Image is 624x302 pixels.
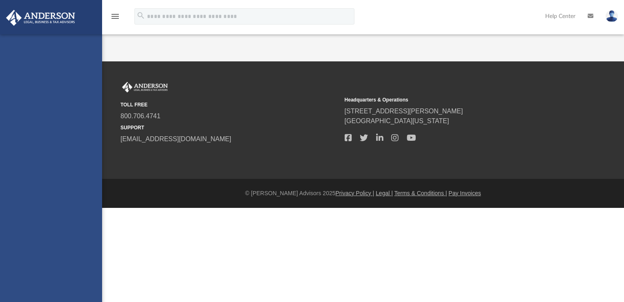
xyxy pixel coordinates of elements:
[120,82,169,92] img: Anderson Advisors Platinum Portal
[120,101,339,108] small: TOLL FREE
[448,190,481,196] a: Pay Invoices
[136,11,145,20] i: search
[394,190,447,196] a: Terms & Conditions |
[102,189,624,198] div: © [PERSON_NAME] Advisors 2025
[110,11,120,21] i: menu
[345,96,563,104] small: Headquarters & Operations
[606,10,618,22] img: User Pic
[120,124,339,131] small: SUPPORT
[4,10,78,26] img: Anderson Advisors Platinum Portal
[376,190,393,196] a: Legal |
[120,135,231,142] a: [EMAIL_ADDRESS][DOMAIN_NAME]
[345,117,449,124] a: [GEOGRAPHIC_DATA][US_STATE]
[110,16,120,21] a: menu
[336,190,374,196] a: Privacy Policy |
[120,113,160,119] a: 800.706.4741
[345,108,463,115] a: [STREET_ADDRESS][PERSON_NAME]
